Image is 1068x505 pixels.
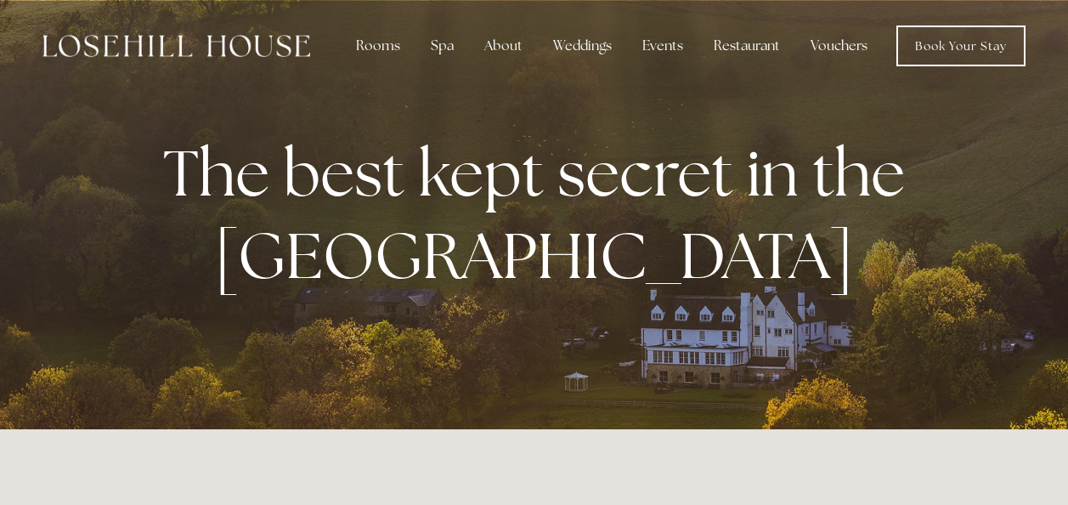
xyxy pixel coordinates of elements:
div: About [471,29,536,63]
div: Spa [417,29,467,63]
div: Events [629,29,697,63]
div: Weddings [540,29,625,63]
a: Book Your Stay [896,26,1026,66]
div: Rooms [342,29,414,63]
strong: The best kept secret in the [GEOGRAPHIC_DATA] [163,131,918,298]
div: Restaurant [700,29,794,63]
a: Vouchers [797,29,881,63]
img: Losehill House [42,35,310,57]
